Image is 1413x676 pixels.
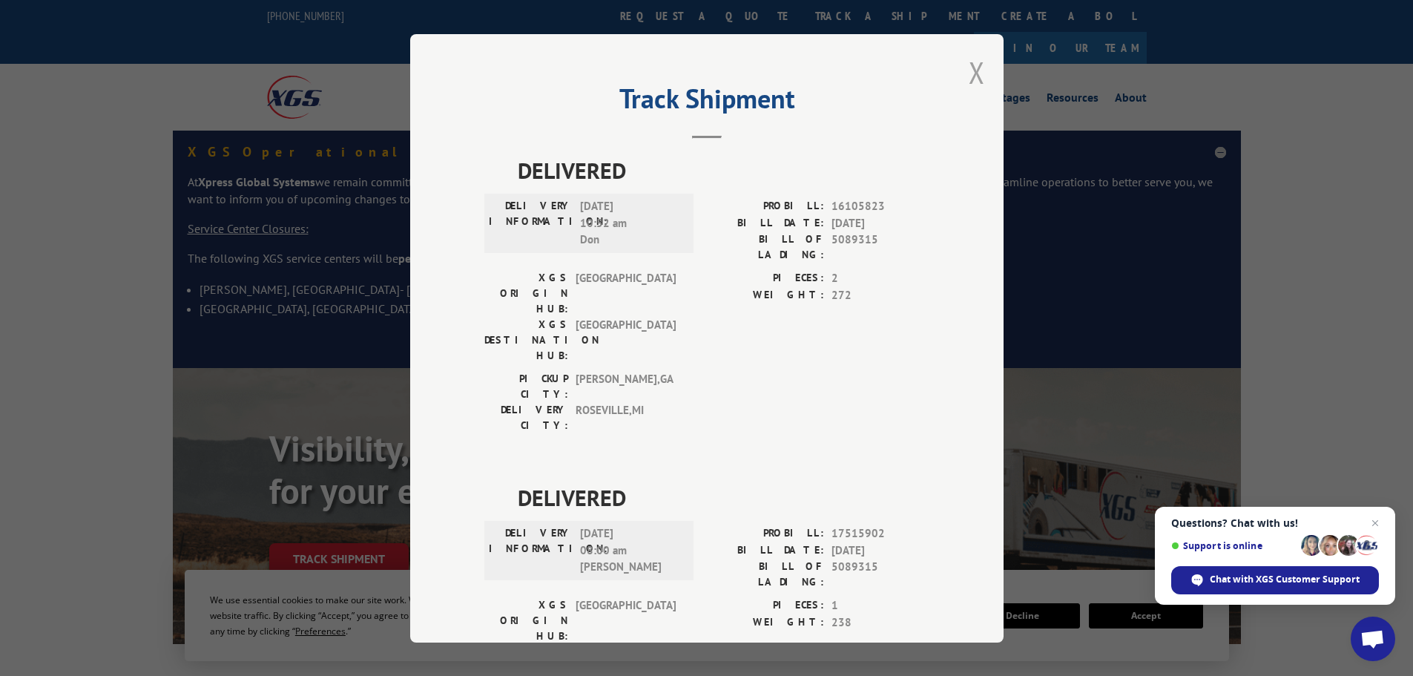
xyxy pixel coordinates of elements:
[707,214,824,232] label: BILL DATE:
[831,198,929,215] span: 16105823
[484,270,568,317] label: XGS ORIGIN HUB:
[518,481,929,514] span: DELIVERED
[707,559,824,590] label: BILL OF LADING:
[707,270,824,287] label: PIECES:
[707,525,824,542] label: PROBILL:
[831,270,929,287] span: 2
[1210,573,1360,586] span: Chat with XGS Customer Support
[969,53,985,92] button: Close modal
[576,371,676,402] span: [PERSON_NAME] , GA
[831,214,929,232] span: [DATE]
[707,614,824,631] label: WEIGHT:
[831,542,929,559] span: [DATE]
[484,371,568,402] label: PICKUP CITY:
[576,270,676,317] span: [GEOGRAPHIC_DATA]
[484,402,568,433] label: DELIVERY CITY:
[831,525,929,542] span: 17515902
[831,232,929,263] span: 5089315
[707,597,824,614] label: PIECES:
[489,525,573,576] label: DELIVERY INFORMATION:
[576,597,676,644] span: [GEOGRAPHIC_DATA]
[484,597,568,644] label: XGS ORIGIN HUB:
[707,198,824,215] label: PROBILL:
[576,402,676,433] span: ROSEVILLE , MI
[831,597,929,614] span: 1
[1171,566,1379,594] span: Chat with XGS Customer Support
[707,286,824,303] label: WEIGHT:
[580,198,680,249] span: [DATE] 10:52 am Don
[580,525,680,576] span: [DATE] 08:00 am [PERSON_NAME]
[831,559,929,590] span: 5089315
[1171,540,1296,551] span: Support is online
[576,317,676,364] span: [GEOGRAPHIC_DATA]
[484,317,568,364] label: XGS DESTINATION HUB:
[707,542,824,559] label: BILL DATE:
[1351,617,1395,661] a: Open chat
[831,286,929,303] span: 272
[1171,517,1379,529] span: Questions? Chat with us!
[518,154,929,187] span: DELIVERED
[831,614,929,631] span: 238
[707,232,824,263] label: BILL OF LADING:
[484,88,929,117] h2: Track Shipment
[489,198,573,249] label: DELIVERY INFORMATION:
